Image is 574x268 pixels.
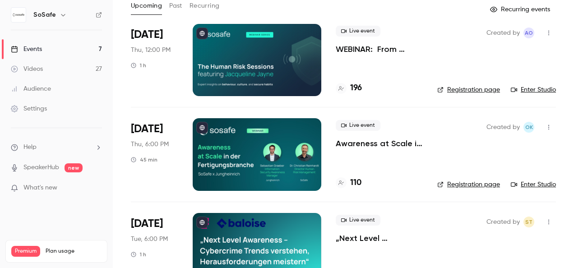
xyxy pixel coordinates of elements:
span: Created by [486,28,520,38]
span: Live event [336,26,380,37]
div: 1 h [131,62,146,69]
span: new [65,163,83,172]
span: Live event [336,120,380,131]
span: [DATE] [131,28,163,42]
a: „Next Level Awareness – Cybercrime Trends verstehen, Herausforderungen meistern“ Telekom Schweiz ... [336,233,423,244]
span: Plan usage [46,248,102,255]
div: 1 h [131,251,146,258]
span: ST [525,217,532,227]
span: Thu, 6:00 PM [131,140,169,149]
h6: SoSafe [33,10,56,19]
span: OK [525,122,533,133]
div: Sep 4 Thu, 12:00 PM (Australia/Sydney) [131,24,178,96]
a: Registration page [437,85,500,94]
a: Registration page [437,180,500,189]
span: Created by [486,217,520,227]
a: Enter Studio [511,85,556,94]
a: 110 [336,177,361,189]
span: Alba Oni [523,28,534,38]
div: Events [11,45,42,54]
div: Sep 4 Thu, 10:00 AM (Europe/Berlin) [131,118,178,190]
a: WEBINAR: From Security Awareness Training to Human Risk Management [336,44,423,55]
div: Audience [11,84,51,93]
iframe: Noticeable Trigger [91,184,102,192]
span: [DATE] [131,217,163,231]
span: AO [525,28,533,38]
span: Help [23,143,37,152]
h4: 196 [350,82,362,94]
span: Created by [486,122,520,133]
a: Awareness at Scale in der Fertigungsbranche [336,138,423,149]
span: Premium [11,246,40,257]
h4: 110 [350,177,361,189]
button: Recurring events [486,2,556,17]
div: 45 min [131,156,157,163]
span: Tue, 6:00 PM [131,235,168,244]
div: Videos [11,65,43,74]
div: Settings [11,104,47,113]
li: help-dropdown-opener [11,143,102,152]
span: Live event [336,215,380,226]
a: SpeakerHub [23,163,59,172]
span: Stefanie Theil [523,217,534,227]
span: Thu, 12:00 PM [131,46,171,55]
span: Olga Krukova [523,122,534,133]
a: 196 [336,82,362,94]
span: [DATE] [131,122,163,136]
span: What's new [23,183,57,193]
img: SoSafe [11,8,26,22]
a: Enter Studio [511,180,556,189]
